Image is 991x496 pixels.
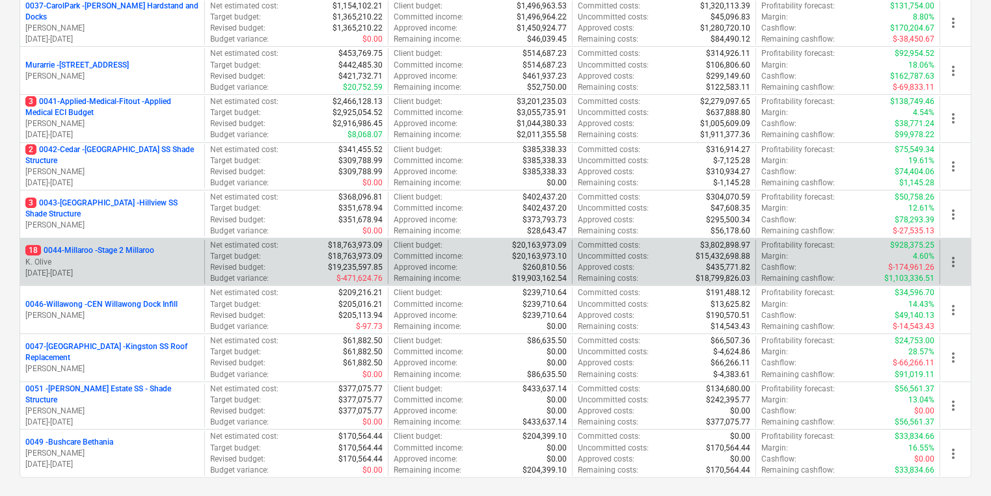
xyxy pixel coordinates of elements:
[578,60,649,71] p: Uncommitted costs :
[711,321,750,332] p: $14,543.43
[394,71,457,82] p: Approved income :
[913,251,934,262] p: 4.60%
[356,321,383,332] p: $-97.73
[761,166,796,177] p: Cashflow :
[895,192,934,203] p: $50,758.26
[700,240,750,251] p: $3,802,898.97
[945,350,961,365] span: more_vert
[578,48,640,59] p: Committed costs :
[333,118,383,129] p: $2,916,986.45
[210,166,265,177] p: Revised budget :
[394,299,463,310] p: Committed income :
[362,177,383,189] p: $0.00
[210,1,278,12] p: Net estimated cost :
[706,192,750,203] p: $304,070.59
[761,12,788,23] p: Margin :
[338,215,383,226] p: $351,678.94
[761,118,796,129] p: Cashflow :
[25,1,199,46] div: 0037-CarolPark -[PERSON_NAME] Hardstand and Docks[PERSON_NAME][DATE]-[DATE]
[394,310,457,321] p: Approved income :
[523,192,567,203] p: $402,437.20
[700,23,750,34] p: $1,280,720.10
[25,198,199,231] div: 30043-[GEOGRAPHIC_DATA] -Hillview SS Shade Structure[PERSON_NAME]
[343,346,383,358] p: $61,882.50
[926,434,991,496] iframe: Chat Widget
[333,96,383,107] p: $2,466,128.13
[711,335,750,346] p: $66,507.36
[761,299,788,310] p: Margin :
[945,15,961,31] span: more_vert
[761,144,835,155] p: Profitability forecast :
[761,346,788,358] p: Margin :
[338,299,383,310] p: $205,016.21
[578,96,640,107] p: Committed costs :
[523,215,567,226] p: $373,793.73
[945,63,961,79] span: more_vert
[394,155,463,166] p: Committed income :
[761,335,835,346] p: Profitability forecast :
[210,82,269,93] p: Budget variance :
[210,60,261,71] p: Target budget :
[888,262,934,273] p: $-174,961.26
[25,166,199,177] p: [PERSON_NAME]
[711,203,750,214] p: $47,608.35
[210,107,261,118] p: Target budget :
[394,335,442,346] p: Client budget :
[893,34,934,45] p: $-38,450.67
[210,12,261,23] p: Target budget :
[706,287,750,298] p: $191,488.12
[394,251,463,262] p: Committed income :
[362,369,383,380] p: $0.00
[338,166,383,177] p: $309,788.99
[394,321,461,332] p: Remaining income :
[338,48,383,59] p: $453,769.75
[711,226,750,237] p: $56,178.60
[578,144,640,155] p: Committed costs :
[761,358,796,369] p: Cashflow :
[25,417,199,428] p: [DATE] - [DATE]
[210,251,261,262] p: Target budget :
[517,118,567,129] p: $1,044,380.33
[25,448,199,459] p: [PERSON_NAME]
[578,358,634,369] p: Approved costs :
[761,215,796,226] p: Cashflow :
[394,34,461,45] p: Remaining income :
[523,310,567,321] p: $239,710.64
[333,12,383,23] p: $1,365,210.22
[945,111,961,126] span: more_vert
[25,459,199,470] p: [DATE] - [DATE]
[890,240,934,251] p: $928,375.25
[210,310,265,321] p: Revised budget :
[328,240,383,251] p: $18,763,973.09
[394,177,461,189] p: Remaining income :
[25,60,199,82] div: Murarrie -[STREET_ADDRESS][PERSON_NAME]
[210,321,269,332] p: Budget variance :
[578,215,634,226] p: Approved costs :
[578,273,638,284] p: Remaining costs :
[523,155,567,166] p: $385,338.33
[706,82,750,93] p: $122,583.11
[945,207,961,222] span: more_vert
[338,60,383,71] p: $442,485.30
[761,321,835,332] p: Remaining cashflow :
[761,192,835,203] p: Profitability forecast :
[761,96,835,107] p: Profitability forecast :
[25,96,36,107] span: 3
[895,118,934,129] p: $38,771.24
[512,240,567,251] p: $20,163,973.09
[895,144,934,155] p: $75,549.34
[895,310,934,321] p: $49,140.13
[394,60,463,71] p: Committed income :
[761,82,835,93] p: Remaining cashflow :
[333,1,383,12] p: $1,154,102.21
[761,23,796,34] p: Cashflow :
[512,251,567,262] p: $20,163,973.10
[700,1,750,12] p: $1,320,113.39
[713,177,750,189] p: $-1,145.28
[25,299,199,321] div: 0046-Willawong -CEN Willawong Dock Infill[PERSON_NAME]
[210,129,269,140] p: Budget variance :
[25,71,199,82] p: [PERSON_NAME]
[700,96,750,107] p: $2,279,097.65
[210,203,261,214] p: Target budget :
[210,369,269,380] p: Budget variance :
